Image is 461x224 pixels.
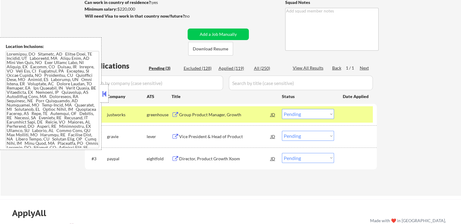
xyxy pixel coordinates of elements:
div: ApplyAll [12,208,53,218]
div: #3 [92,156,102,162]
div: Next [360,65,369,71]
div: Location Inclusions: [6,43,99,49]
div: JD [270,109,276,120]
div: Status [282,91,334,102]
div: 1 / 1 [346,65,360,71]
button: Add a Job Manually [188,29,249,40]
div: eightfold [147,156,172,162]
div: no [185,13,202,19]
div: lever [147,134,172,140]
strong: Minimum salary: [85,6,117,12]
div: Excluded (128) [184,65,214,71]
div: greenhouse [147,112,172,118]
strong: Will need Visa to work in that country now/future?: [85,13,186,19]
button: Download Resume [188,42,233,56]
div: Applications [87,62,147,70]
div: Group Product Manager, Growth [179,112,271,118]
div: Applied (119) [219,65,249,71]
div: All (250) [254,65,284,71]
div: Title [172,93,276,100]
div: View All Results [293,65,325,71]
div: $220,000 [85,6,185,12]
div: gravie [107,134,147,140]
div: Date Applied [343,93,369,100]
div: justworks [107,112,147,118]
div: Back [332,65,342,71]
div: Vice President & Head of Product [179,134,271,140]
div: Company [107,93,147,100]
input: Search by company (case sensitive) [87,76,223,90]
div: ATS [147,93,172,100]
div: paypal [107,156,147,162]
div: Pending (3) [149,65,179,71]
div: JD [270,153,276,164]
div: Director, Product Growth Xoom [179,156,271,162]
input: Search by title (case sensitive) [229,76,373,90]
div: JD [270,131,276,142]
